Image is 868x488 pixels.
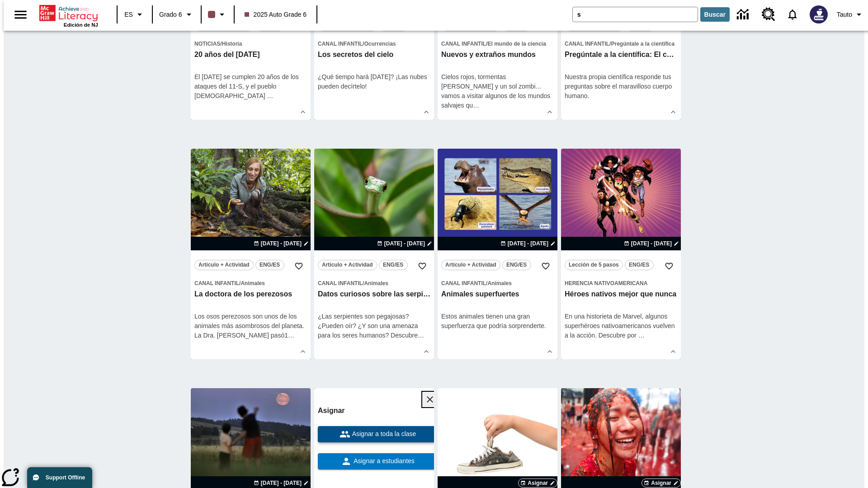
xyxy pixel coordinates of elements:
[473,102,479,109] span: …
[565,72,677,101] div: Nuestra propia científica responde tus preguntas sobre el maravilloso cuerpo humano.
[46,474,85,481] span: Support Offline
[7,1,34,28] button: Abrir el menú lateral
[64,22,98,28] span: Edición de NJ
[288,332,294,339] span: …
[318,290,430,299] h3: Datos curiosos sobre las serpientes
[565,280,647,286] span: Herencia nativoamericana
[363,280,364,286] span: /
[486,280,487,286] span: /
[318,50,430,60] h3: Los secretos del cielo
[379,260,408,270] button: ENG/ES
[565,41,609,47] span: Canal Infantil
[239,280,241,286] span: /
[441,41,486,47] span: Canal Infantil
[441,39,554,48] span: Tema: Canal Infantil/El mundo de la ciencia
[565,278,677,288] span: Tema: Herencia nativoamericana/null
[194,72,307,101] div: El [DATE] se cumplen 20 años de los ataques del 11-S, y el pueblo [DEMOGRAPHIC_DATA]
[756,2,781,27] a: Centro de recursos, Se abrirá en una pestaña nueva.
[420,105,433,119] button: Ver más
[39,3,98,28] div: Portada
[314,149,434,359] div: lesson details
[837,10,852,19] span: Tauto
[441,72,554,110] div: Cielos rojos, tormentas [PERSON_NAME] y un sol zombi… vamos a visitar algunos de los mundos salva...
[383,260,403,270] span: ENG/ES
[629,260,649,270] span: ENG/ES
[622,239,681,248] button: 27 ago - 27 ago Elegir fechas
[569,260,619,270] span: Lección de 5 pasos
[651,479,671,487] span: Asignar
[487,280,511,286] span: Animales
[414,332,418,339] span: e
[438,149,557,359] div: lesson details
[241,280,264,286] span: Animales
[420,345,433,358] button: Ver más
[661,258,677,274] button: Añadir a mis Favoritas
[220,41,222,47] span: /
[194,41,220,47] span: Noticias
[194,290,307,299] h3: La doctora de los perezosos
[318,404,438,417] h6: Asignar
[565,312,677,340] div: En una historieta de Marvel, algunos superhéroes nativoamericanos vuelven a la acción. Descubre por
[445,260,496,270] span: Artículo + Actividad
[194,260,254,270] button: Artículo + Actividad
[611,41,675,47] span: Pregúntale a la científica
[422,392,438,407] button: Cerrar
[631,239,672,248] span: [DATE] - [DATE]
[506,260,527,270] span: ENG/ES
[156,6,198,23] button: Grado: Grado 6, Elige un grado
[561,149,681,359] div: lesson details
[543,345,557,358] button: Ver más
[191,149,311,359] div: lesson details
[499,239,557,248] button: 27 ago - 27 ago Elegir fechas
[194,39,307,48] span: Tema: Noticias/Historia
[538,258,554,274] button: Añadir a mis Favoritas
[441,278,554,288] span: Tema: Canal Infantil/Animales
[318,453,438,469] button: Asignar a estudiantes
[487,41,546,47] span: El mundo de la ciencia
[255,260,284,270] button: ENG/ES
[384,239,425,248] span: [DATE] - [DATE]
[318,312,430,340] div: ¿Las serpientes son pegajosas? ¿Pueden oír? ¿Y son una amenaza para los seres humanos? Descubr
[565,290,677,299] h3: Héroes nativos mejor que nunca
[375,239,434,248] button: 26 ago - 26 ago Elegir fechas
[441,260,500,270] button: Artículo + Actividad
[804,3,833,26] button: Escoja un nuevo avatar
[318,280,363,286] span: Canal Infantil
[261,239,302,248] span: [DATE] - [DATE]
[469,102,473,109] span: u
[625,260,654,270] button: ENG/ES
[352,456,415,466] span: Asignar a estudiantes
[700,7,730,22] button: Buscar
[638,332,645,339] span: …
[833,6,868,23] button: Perfil/Configuración
[252,479,311,487] button: 01 sept - 01 sept Elegir fechas
[120,6,149,23] button: Lenguaje: ES, Selecciona un idioma
[222,41,242,47] span: Historia
[318,41,363,47] span: Canal Infantil
[609,41,611,47] span: /
[194,278,307,288] span: Tema: Canal Infantil/Animales
[318,278,430,288] span: Tema: Canal Infantil/Animales
[159,10,182,19] span: Grado 6
[261,479,302,487] span: [DATE] - [DATE]
[441,280,486,286] span: Canal Infantil
[573,7,698,22] input: Buscar campo
[502,260,531,270] button: ENG/ES
[486,41,487,47] span: /
[245,10,307,19] span: 2025 Auto Grade 6
[267,92,274,99] span: …
[418,332,424,339] span: …
[291,258,307,274] button: Añadir a mis Favoritas
[198,260,250,270] span: Artículo + Actividad
[731,2,756,27] a: Centro de información
[810,5,828,23] img: Avatar
[194,312,307,340] div: Los osos perezosos son unos de los animales más asombrosos del planeta. La Dra. [PERSON_NAME] pasó
[284,332,288,339] span: 1
[364,41,396,47] span: Ocurrencias
[565,50,677,60] h3: Pregúntale a la científica: El cuerpo humano
[508,239,548,248] span: [DATE] - [DATE]
[318,260,377,270] button: Artículo + Actividad
[194,50,307,60] h3: 20 años del 11 de septiembre
[318,426,438,442] button: Asignar a toda la clase
[441,50,554,60] h3: Nuevos y extraños mundos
